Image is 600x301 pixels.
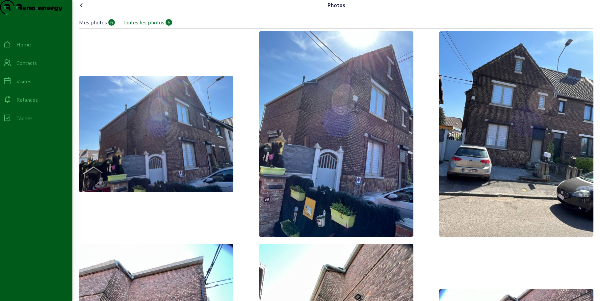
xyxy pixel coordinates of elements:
[79,76,233,192] img: B502FA46-FFC5-49C2-8BFA-5A602C5A1102_1_105_c.jpeg
[259,31,413,237] img: AC7AD0F5-1CF5-4DCC-88CC-3C1C7C036D09_1_105_c.jpeg
[439,31,593,237] img: 65325368-2E4F-4B39-8A68-623C376C7C56_1_105_c.jpeg
[166,19,172,26] div: 6
[123,18,164,26] div: Toutes les photos
[16,114,33,122] div: Tâches
[16,41,31,48] div: Home
[108,19,115,26] div: 6
[16,96,38,104] div: Relances
[16,77,31,85] div: Visites
[16,59,37,67] div: Contacts
[327,1,345,9] div: Photos
[79,18,107,26] div: Mes photos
